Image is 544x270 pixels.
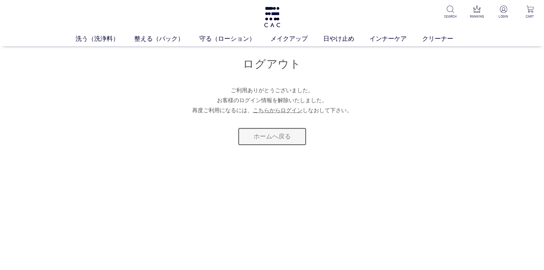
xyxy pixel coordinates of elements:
a: 守る（ローション） [199,34,271,44]
a: SEARCH [442,6,459,19]
p: RANKING [468,14,485,19]
a: CART [522,6,538,19]
a: クリーナー [422,34,469,44]
a: 日やけ止め [323,34,370,44]
a: RANKING [468,6,485,19]
a: こちらからログイン [253,107,303,113]
p: ご利用ありがとうございました。 お客様のログイン情報を解除いたしました。 再度ご利用になるには、 しなおして下さい。 [100,85,445,116]
p: SEARCH [442,14,459,19]
img: logo [263,7,281,27]
p: CART [522,14,538,19]
a: インナーケア [369,34,422,44]
p: LOGIN [495,14,512,19]
a: LOGIN [495,6,512,19]
a: メイクアップ [270,34,323,44]
a: 整える（パック） [134,34,199,44]
a: ホームへ戻る [238,127,307,146]
a: 洗う（洗浄料） [76,34,135,44]
h1: ログアウト [100,57,445,71]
